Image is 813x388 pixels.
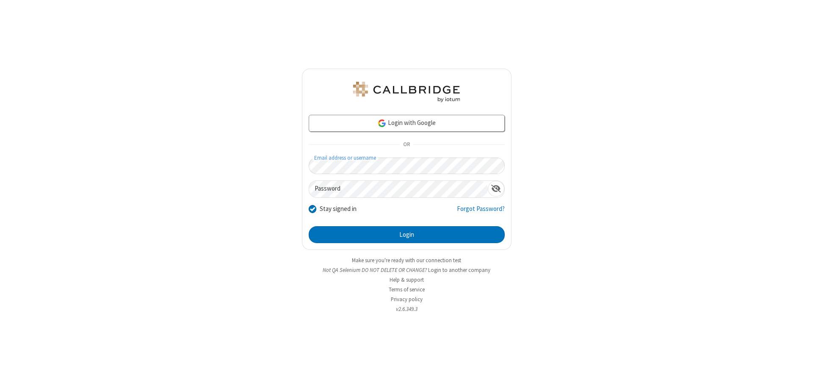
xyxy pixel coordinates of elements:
label: Stay signed in [320,204,357,214]
input: Email address or username [309,158,505,174]
a: Login with Google [309,115,505,132]
a: Help & support [390,276,424,283]
img: QA Selenium DO NOT DELETE OR CHANGE [351,82,462,102]
a: Privacy policy [391,296,423,303]
a: Forgot Password? [457,204,505,220]
a: Make sure you're ready with our connection test [352,257,461,264]
input: Password [309,181,488,197]
img: google-icon.png [377,119,387,128]
div: Show password [488,181,504,197]
a: Terms of service [389,286,425,293]
li: v2.6.349.3 [302,305,512,313]
li: Not QA Selenium DO NOT DELETE OR CHANGE? [302,266,512,274]
button: Login [309,226,505,243]
span: OR [400,139,413,151]
button: Login to another company [428,266,490,274]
